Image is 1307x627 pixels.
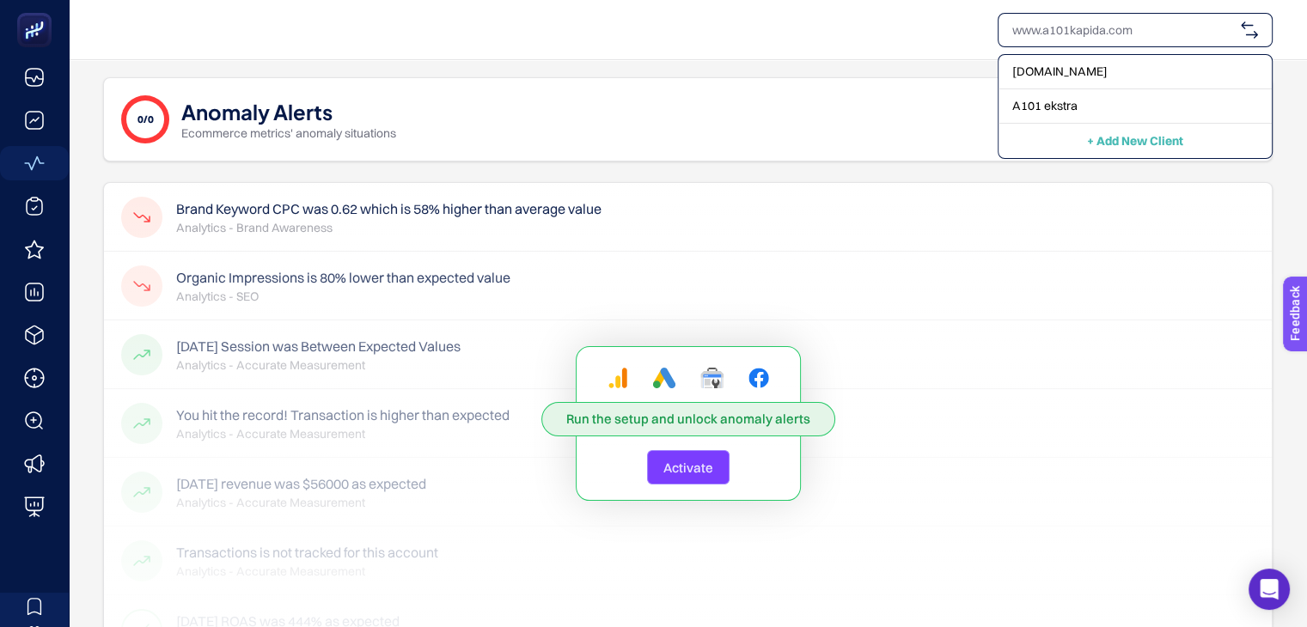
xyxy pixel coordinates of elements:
div: Open Intercom Messenger [1249,569,1290,610]
button: Activate [647,450,730,484]
span: Feedback [10,5,65,19]
p: Ecommerce metrics' anomaly situations [181,125,396,142]
span: Activate [663,460,713,476]
input: www.a101kapida.com [1012,21,1234,39]
span: + Add New Client [1087,133,1183,149]
h1: Anomaly Alerts [181,97,333,125]
img: svg%3e [1241,21,1258,39]
span: [DOMAIN_NAME] [1012,63,1108,80]
span: 0/0 [137,113,154,126]
span: A101 ekstra [1012,97,1078,114]
button: + Add New Client [1087,131,1183,151]
span: Run the setup and unlock anomaly alerts [566,411,810,428]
